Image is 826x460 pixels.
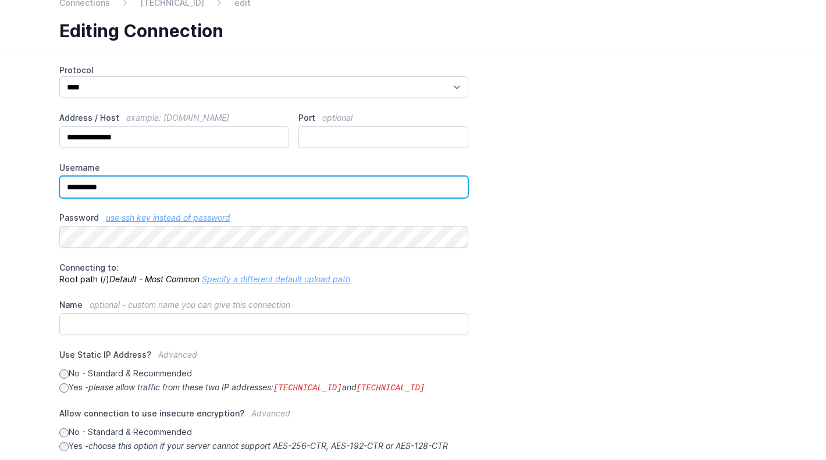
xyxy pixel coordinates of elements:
input: Yes -choose this option if your server cannot support AES-256-CTR, AES-192-CTR or AES-128-CTR [59,442,69,451]
span: Connecting to: [59,263,119,272]
code: [TECHNICAL_ID] [357,383,425,393]
a: use ssh key instead of password [106,213,230,222]
label: No - Standard & Recommended [59,368,468,379]
i: please allow traffic from these two IP addresses: and [88,382,425,392]
p: Root path (/) [59,262,468,285]
a: Specify a different default upload path [202,274,350,284]
input: No - Standard & Recommended [59,428,69,437]
span: Advanced [251,408,290,418]
label: No - Standard & Recommended [59,426,468,438]
span: optional [322,113,353,123]
h1: Editing Connection [59,20,757,41]
span: Advanced [158,350,197,360]
label: Port [298,112,468,124]
label: Address / Host [59,112,289,124]
label: Protocol [59,64,468,76]
label: Allow connection to use insecure encryption? [59,408,468,426]
keeper-lock: Open Keeper Popup [447,180,461,194]
i: Default - Most Common [109,274,200,284]
label: Password [59,212,468,224]
span: example: [DOMAIN_NAME] [126,113,229,123]
input: No - Standard & Recommended [59,369,69,379]
i: choose this option if your server cannot support AES-256-CTR, AES-192-CTR or AES-128-CTR [88,441,448,451]
label: Use Static IP Address? [59,349,468,368]
code: [TECHNICAL_ID] [273,383,342,393]
input: Yes -please allow traffic from these two IP addresses:[TECHNICAL_ID]and[TECHNICAL_ID] [59,383,69,393]
label: Name [59,299,468,311]
label: Username [59,162,468,174]
label: Yes - [59,440,468,452]
label: Yes - [59,382,468,394]
span: optional - custom name you can give this connection [90,300,290,310]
